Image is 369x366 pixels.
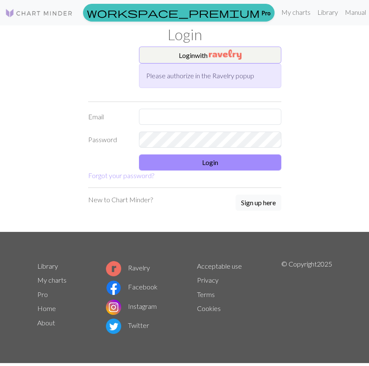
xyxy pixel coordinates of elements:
button: Loginwith [139,47,281,63]
a: Library [37,262,58,270]
span: workspace_premium [87,7,260,19]
button: Sign up here [236,195,281,211]
div: Please authorize in the Ravelry popup [139,63,281,88]
img: Instagram logo [106,300,121,315]
img: Logo [5,8,73,18]
a: Pro [37,290,48,298]
a: Sign up here [236,195,281,212]
a: Cookies [197,304,221,312]
a: Pro [83,4,275,22]
button: Login [139,154,281,171]
a: Facebook [106,283,158,291]
a: Home [37,304,56,312]
a: Ravelry [106,264,150,272]
img: Twitter logo [106,319,121,334]
h1: Login [32,25,337,43]
a: Privacy [197,276,219,284]
img: Facebook logo [106,280,121,295]
a: Forgot your password? [88,171,154,179]
a: Terms [197,290,215,298]
a: Acceptable use [197,262,242,270]
p: © Copyright 2025 [281,259,332,336]
img: Ravelry logo [106,261,121,276]
label: Email [83,109,134,125]
a: Instagram [106,302,157,310]
a: My charts [278,4,314,21]
a: Twitter [106,321,149,329]
p: New to Chart Minder? [88,195,153,205]
a: My charts [37,276,67,284]
a: About [37,319,55,327]
a: Library [314,4,341,21]
img: Ravelry [209,50,241,60]
label: Password [83,132,134,148]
